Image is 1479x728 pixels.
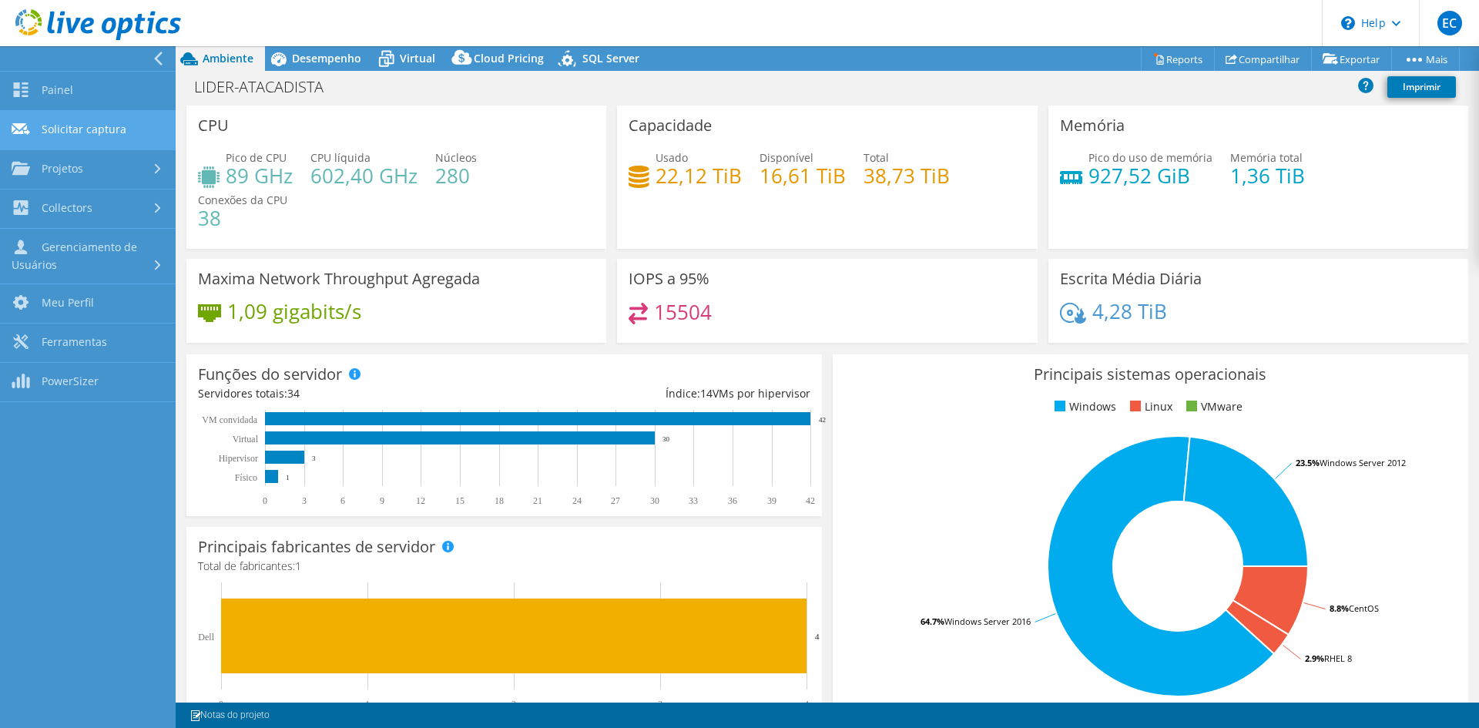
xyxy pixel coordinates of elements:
a: Compartilhar [1214,47,1312,71]
tspan: Windows Server 2016 [944,616,1031,627]
tspan: 64.7% [921,616,944,627]
text: 42 [819,416,826,424]
h4: 602,40 GHz [310,167,418,184]
text: 33 [689,495,698,506]
text: 6 [340,495,345,506]
text: 1 [365,699,370,710]
a: Mais [1391,47,1460,71]
span: CPU líquida [310,150,371,165]
text: 0 [263,495,267,506]
span: Virtual [400,51,435,65]
a: Imprimir [1387,76,1456,98]
h3: IOPS a 95% [629,270,709,287]
h4: 280 [435,167,477,184]
text: 3 [658,699,662,710]
text: 21 [533,495,542,506]
span: Cloud Pricing [474,51,544,65]
span: Núcleos [435,150,477,165]
li: VMware [1182,398,1243,415]
li: Windows [1051,398,1116,415]
text: 24 [572,495,582,506]
tspan: 23.5% [1296,457,1320,468]
text: 18 [495,495,504,506]
text: 12 [416,495,425,506]
span: 14 [700,386,713,401]
text: 42 [806,495,815,506]
text: 1 [286,474,290,481]
span: 34 [287,386,300,401]
h4: 4,28 TiB [1092,303,1167,320]
h3: Principais fabricantes de servidor [198,538,435,555]
span: Disponível [760,150,813,165]
h1: LIDER-ATACADISTA [187,79,347,96]
a: Notas do projeto [179,706,280,725]
span: SQL Server [582,51,639,65]
span: Conexões da CPU [198,193,287,207]
text: 30 [650,495,659,506]
text: 3 [302,495,307,506]
h4: Total de fabricantes: [198,558,810,575]
text: 30 [662,435,670,443]
span: Memória total [1230,150,1303,165]
h4: 38,73 TiB [864,167,950,184]
li: Linux [1126,398,1172,415]
text: 0 [219,699,223,710]
h4: 89 GHz [226,167,293,184]
text: 27 [611,495,620,506]
a: Exportar [1311,47,1392,71]
tspan: 2.9% [1305,653,1324,664]
text: Virtual [233,434,259,445]
h4: 16,61 TiB [760,167,846,184]
span: 1 [295,559,301,573]
h3: Capacidade [629,117,712,134]
span: Total [864,150,889,165]
svg: \n [1341,16,1355,30]
text: 4 [804,699,809,710]
tspan: Windows Server 2012 [1320,457,1406,468]
h3: CPU [198,117,229,134]
text: 39 [767,495,776,506]
span: Pico de CPU [226,150,287,165]
h3: Funções do servidor [198,366,342,383]
text: Hipervisor [219,453,258,464]
a: Reports [1141,47,1215,71]
span: Pico do uso de memória [1088,150,1212,165]
text: VM convidada [202,414,257,425]
div: Servidores totais: [198,385,504,402]
h4: 15504 [654,304,712,320]
text: Dell [198,632,214,642]
h4: 1,09 gigabits/s [227,303,361,320]
text: 15 [455,495,464,506]
tspan: CentOS [1349,602,1379,614]
text: 3 [312,455,316,462]
tspan: 8.8% [1330,602,1349,614]
h3: Memória [1060,117,1125,134]
h3: Escrita Média Diária [1060,270,1202,287]
span: Usado [656,150,688,165]
tspan: Físico [235,472,257,483]
h4: 927,52 GiB [1088,167,1212,184]
h4: 22,12 TiB [656,167,742,184]
h4: 38 [198,210,287,226]
span: Desempenho [292,51,361,65]
h3: Maxima Network Throughput Agregada [198,270,480,287]
tspan: RHEL 8 [1324,653,1352,664]
text: 9 [380,495,384,506]
div: Índice: VMs por hipervisor [504,385,810,402]
span: Ambiente [203,51,253,65]
h4: 1,36 TiB [1230,167,1305,184]
span: EC [1437,11,1462,35]
h3: Principais sistemas operacionais [844,366,1457,383]
text: 2 [511,699,516,710]
text: 4 [815,632,820,641]
text: 36 [728,495,737,506]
